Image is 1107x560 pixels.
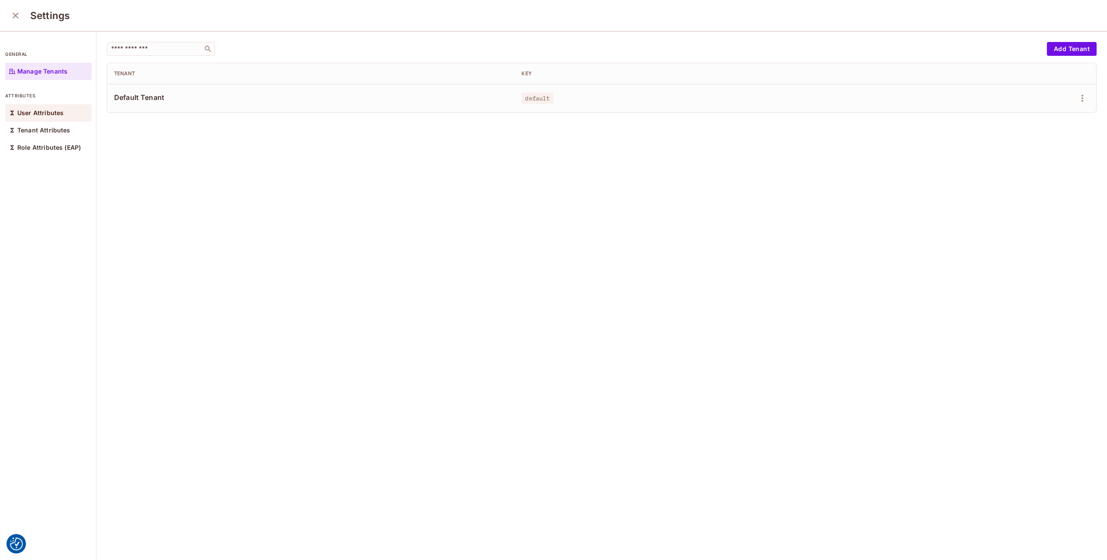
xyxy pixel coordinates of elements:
div: Key [522,70,915,77]
img: Revisit consent button [10,537,23,550]
button: close [7,7,24,24]
button: Consent Preferences [10,537,23,550]
p: attributes [5,92,92,99]
p: Role Attributes (EAP) [17,144,81,151]
span: Default Tenant [114,93,508,102]
button: Add Tenant [1047,42,1097,56]
p: general [5,51,92,58]
p: User Attributes [17,109,64,116]
h3: Settings [30,10,70,22]
span: default [522,93,553,104]
div: Tenant [114,70,508,77]
p: Manage Tenants [17,68,67,75]
p: Tenant Attributes [17,127,70,134]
